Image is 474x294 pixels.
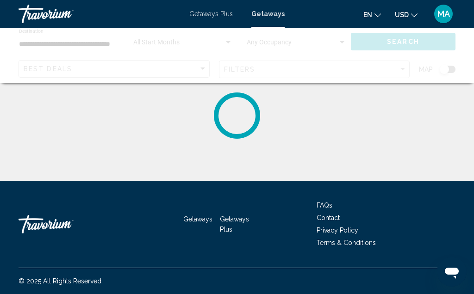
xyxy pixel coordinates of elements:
[220,215,249,233] a: Getaways Plus
[437,9,450,18] span: MA
[363,8,381,21] button: Change language
[317,239,376,246] a: Terms & Conditions
[395,11,409,18] span: USD
[189,10,233,18] a: Getaways Plus
[317,214,340,221] a: Contact
[19,5,180,23] a: Travorium
[317,202,332,209] a: FAQs
[437,257,467,287] iframe: Button to launch messaging window
[431,4,455,24] button: User Menu
[19,277,103,285] span: © 2025 All Rights Reserved.
[363,11,372,18] span: en
[183,215,212,223] a: Getaways
[395,8,418,21] button: Change currency
[251,10,285,18] a: Getaways
[19,210,111,238] a: Travorium
[317,227,358,234] a: Privacy Policy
